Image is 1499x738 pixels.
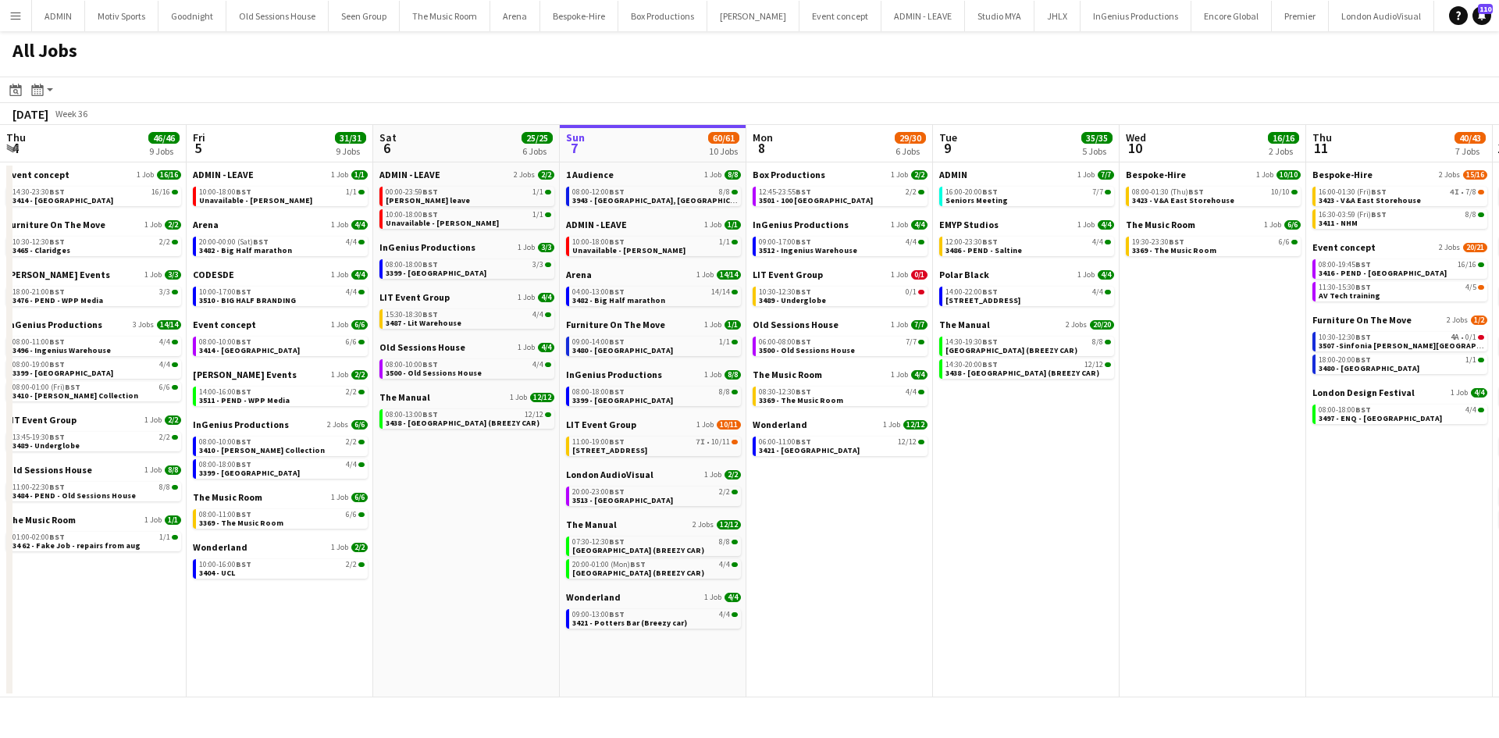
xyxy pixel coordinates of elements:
[704,320,721,330] span: 1 Job
[609,187,625,197] span: BST
[1319,282,1484,300] a: 11:30-15:30BST4/5AV Tech training
[133,320,154,330] span: 3 Jobs
[939,169,1114,219] div: ADMIN1 Job7/716:00-20:00BST7/7Seniors Meeting
[1465,211,1476,219] span: 8/8
[906,288,917,296] span: 0/1
[386,259,551,277] a: 08:00-18:00BST3/33399 - [GEOGRAPHIC_DATA]
[6,219,181,230] a: Furniture On The Move1 Job2/2
[753,169,825,180] span: Box Productions
[1312,241,1487,314] div: Event concept2 Jobs20/2108:00-19:45BST16/163416 - PEND - [GEOGRAPHIC_DATA]11:30-15:30BST4/5AV Tec...
[945,288,998,296] span: 14:00-22:00
[891,320,908,330] span: 1 Job
[193,319,368,330] a: Event concept1 Job6/6
[1132,187,1298,205] a: 08:00-01:30 (Thu)BST10/103423 - V&A East Storehouse
[1126,169,1301,180] a: Bespoke-Hire1 Job10/10
[1465,333,1476,341] span: 0/1
[1132,238,1184,246] span: 19:30-23:30
[1312,314,1487,387] div: Furniture On The Move2 Jobs1/210:30-12:30BST4A•0/13507 -Sinfonia [PERSON_NAME][GEOGRAPHIC_DATA]18...
[1077,170,1095,180] span: 1 Job
[911,320,928,330] span: 7/7
[704,220,721,230] span: 1 Job
[6,319,102,330] span: InGenius Productions
[566,219,627,230] span: ADMIN - LEAVE
[85,1,158,31] button: Motiv Sports
[6,269,110,280] span: Helen Smith Events
[351,320,368,330] span: 6/6
[199,287,365,305] a: 10:00-17:00BST4/43510 - BIG HALF BRANDING
[1132,188,1204,196] span: 08:00-01:30 (Thu)
[193,219,219,230] span: Arena
[1098,170,1114,180] span: 7/7
[6,169,181,180] a: Event concept1 Job16/16
[1319,211,1387,219] span: 16:30-03:59 (Fri)
[945,187,1111,205] a: 16:00-20:00BST7/7Seniors Meeting
[379,241,554,253] a: InGenius Productions1 Job3/3
[572,195,756,205] span: 3943 - County Hall, Waterloo
[1463,243,1487,252] span: 20/21
[753,219,849,230] span: InGenius Productions
[572,337,738,355] a: 09:00-14:00BST1/13480 - [GEOGRAPHIC_DATA]
[753,319,839,330] span: Old Sessions House
[49,337,65,347] span: BST
[386,209,551,227] a: 10:00-18:00BST1/1Unavailable - [PERSON_NAME]
[759,187,924,205] a: 12:45-23:55BST2/23501 - 100 [GEOGRAPHIC_DATA]
[422,209,438,219] span: BST
[1355,259,1371,269] span: BST
[12,245,70,255] span: 3465 - Claridges
[725,170,741,180] span: 8/8
[891,170,908,180] span: 1 Job
[759,195,873,205] span: 3501 - 100 Wandsworth Bridge
[982,287,998,297] span: BST
[158,1,226,31] button: Goodnight
[939,319,1114,382] div: The Manual2 Jobs20/2014:30-19:30BST8/8[GEOGRAPHIC_DATA] (BREEZY CAR)14:30-20:00BST12/123438 - [GE...
[518,293,535,302] span: 1 Job
[1319,291,1380,301] span: AV Tech training
[538,170,554,180] span: 2/2
[1319,209,1484,227] a: 16:30-03:59 (Fri)BST8/83411 - NHM
[1077,220,1095,230] span: 1 Job
[1034,1,1081,31] button: JHLX
[193,269,368,280] a: CODESDE1 Job4/4
[532,188,543,196] span: 1/1
[12,237,178,255] a: 10:30-12:30BST2/23465 - Claridges
[253,237,269,247] span: BST
[199,187,365,205] a: 10:00-18:00BST1/1Unavailable - [PERSON_NAME]
[1081,1,1191,31] button: InGenius Productions
[566,319,741,369] div: Furniture On The Move1 Job1/109:00-14:00BST1/13480 - [GEOGRAPHIC_DATA]
[939,269,989,280] span: Polar Black
[49,237,65,247] span: BST
[379,291,554,303] a: LIT Event Group1 Job4/4
[1319,187,1484,205] a: 16:00-01:30 (Fri)BST4I•7/83423 - V&A East Storehouse
[796,187,811,197] span: BST
[12,188,65,196] span: 14:30-23:30
[566,169,741,180] a: 1 Audience1 Job8/8
[379,291,450,303] span: LIT Event Group
[1126,219,1301,230] a: The Music Room1 Job6/6
[538,293,554,302] span: 4/4
[6,269,181,319] div: [PERSON_NAME] Events1 Job3/318:00-21:00BST3/33476 - PEND - WPP Media
[939,169,1114,180] a: ADMIN1 Job7/7
[1439,170,1460,180] span: 2 Jobs
[1465,188,1476,196] span: 7/8
[753,319,928,369] div: Old Sessions House1 Job7/706:00-08:00BST7/73500 - Old Sessions House
[199,295,296,305] span: 3510 - BIG HALF BRANDING
[422,259,438,269] span: BST
[331,320,348,330] span: 1 Job
[12,238,65,246] span: 10:30-12:30
[199,188,251,196] span: 10:00-18:00
[12,288,65,296] span: 18:00-21:00
[193,169,368,219] div: ADMIN - LEAVE1 Job1/110:00-18:00BST1/1Unavailable - [PERSON_NAME]
[572,287,738,305] a: 04:00-13:00BST14/143482 - Big Half marathon
[236,287,251,297] span: BST
[906,188,917,196] span: 2/2
[532,261,543,269] span: 3/3
[236,337,251,347] span: BST
[386,211,438,219] span: 10:00-18:00
[982,237,998,247] span: BST
[199,195,312,205] span: Unavailable - Ash
[572,295,665,305] span: 3482 - Big Half marathon
[386,195,470,205] span: Chris Ames leave
[566,269,741,319] div: Arena1 Job14/1404:00-13:00BST14/143482 - Big Half marathon
[193,269,234,280] span: CODESDE
[1319,188,1484,196] div: •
